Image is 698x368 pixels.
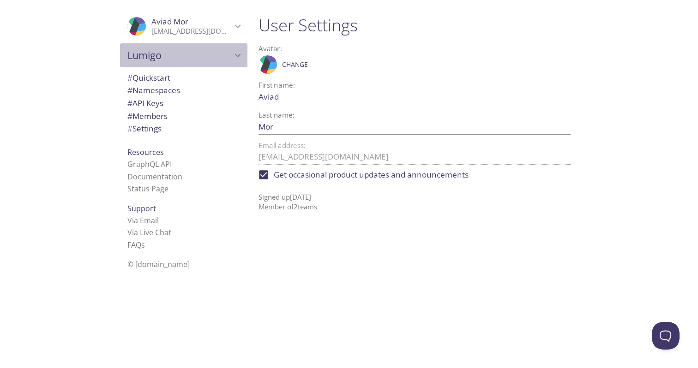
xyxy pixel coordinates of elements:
div: Members [120,110,247,123]
a: Via Live Chat [127,227,171,237]
span: Quickstart [127,72,170,83]
a: GraphQL API [127,159,172,169]
label: Last name: [259,112,295,119]
span: Resources [127,147,164,157]
span: Change [282,59,308,70]
div: Aviad Mor [120,11,247,42]
span: s [141,240,145,250]
span: # [127,98,132,108]
div: Namespaces [120,84,247,97]
span: API Keys [127,98,163,108]
a: FAQ [127,240,145,250]
span: Namespaces [127,85,180,95]
button: Change [280,57,310,72]
div: API Keys [120,97,247,110]
h1: User Settings [259,15,571,36]
a: Status Page [127,184,168,194]
label: Avatar: [259,45,533,52]
span: Aviad Mor [151,16,188,27]
span: Lumigo [127,49,232,62]
div: Contact us if you need to change your email [259,142,571,165]
a: Via Email [127,215,159,226]
a: Documentation [127,172,182,182]
p: [EMAIL_ADDRESS][DOMAIN_NAME] [151,27,232,36]
span: Support [127,203,156,214]
iframe: Help Scout Beacon - Open [652,322,680,350]
span: © [DOMAIN_NAME] [127,259,190,269]
p: Signed up [DATE] Member of 2 team s [259,185,571,212]
span: Settings [127,123,162,134]
span: # [127,111,132,121]
span: # [127,85,132,95]
div: Quickstart [120,71,247,84]
div: Team Settings [120,122,247,135]
span: # [127,123,132,134]
span: # [127,72,132,83]
label: Email address: [259,142,306,149]
label: First name: [259,82,295,89]
div: Lumigo [120,43,247,67]
span: Members [127,111,168,121]
span: Get occasional product updates and announcements [274,169,469,181]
